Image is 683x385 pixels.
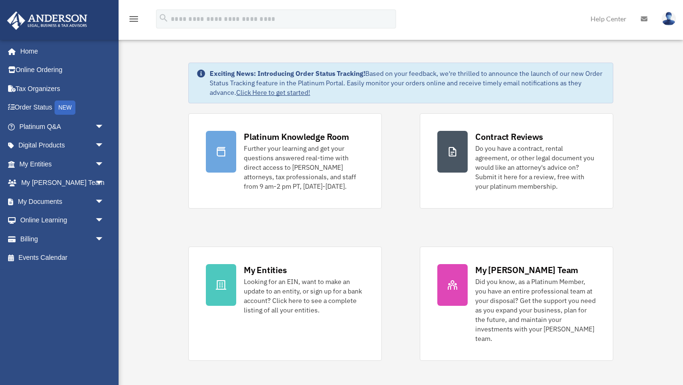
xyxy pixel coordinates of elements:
i: menu [128,13,139,25]
span: arrow_drop_down [95,174,114,193]
div: Did you know, as a Platinum Member, you have an entire professional team at your disposal? Get th... [475,277,596,343]
span: arrow_drop_down [95,192,114,211]
a: Online Ordering [7,61,119,80]
span: arrow_drop_down [95,229,114,249]
div: Based on your feedback, we're thrilled to announce the launch of our new Order Status Tracking fe... [210,69,605,97]
a: Home [7,42,114,61]
span: arrow_drop_down [95,136,114,156]
a: Platinum Knowledge Room Further your learning and get your questions answered real-time with dire... [188,113,382,209]
a: Click Here to get started! [236,88,310,97]
a: Billingarrow_drop_down [7,229,119,248]
span: arrow_drop_down [95,211,114,230]
img: User Pic [662,12,676,26]
div: Looking for an EIN, want to make an update to an entity, or sign up for a bank account? Click her... [244,277,364,315]
div: Contract Reviews [475,131,543,143]
a: My Documentsarrow_drop_down [7,192,119,211]
a: My [PERSON_NAME] Teamarrow_drop_down [7,174,119,192]
div: Platinum Knowledge Room [244,131,349,143]
a: My [PERSON_NAME] Team Did you know, as a Platinum Member, you have an entire professional team at... [420,247,613,361]
div: Do you have a contract, rental agreement, or other legal document you would like an attorney's ad... [475,144,596,191]
i: search [158,13,169,23]
a: menu [128,17,139,25]
a: Digital Productsarrow_drop_down [7,136,119,155]
a: Platinum Q&Aarrow_drop_down [7,117,119,136]
strong: Exciting News: Introducing Order Status Tracking! [210,69,365,78]
a: Events Calendar [7,248,119,267]
a: Contract Reviews Do you have a contract, rental agreement, or other legal document you would like... [420,113,613,209]
a: My Entities Looking for an EIN, want to make an update to an entity, or sign up for a bank accoun... [188,247,382,361]
div: NEW [55,101,75,115]
a: Online Learningarrow_drop_down [7,211,119,230]
a: Order StatusNEW [7,98,119,118]
img: Anderson Advisors Platinum Portal [4,11,90,30]
div: My Entities [244,264,286,276]
a: My Entitiesarrow_drop_down [7,155,119,174]
div: Further your learning and get your questions answered real-time with direct access to [PERSON_NAM... [244,144,364,191]
div: My [PERSON_NAME] Team [475,264,578,276]
span: arrow_drop_down [95,155,114,174]
span: arrow_drop_down [95,117,114,137]
a: Tax Organizers [7,79,119,98]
